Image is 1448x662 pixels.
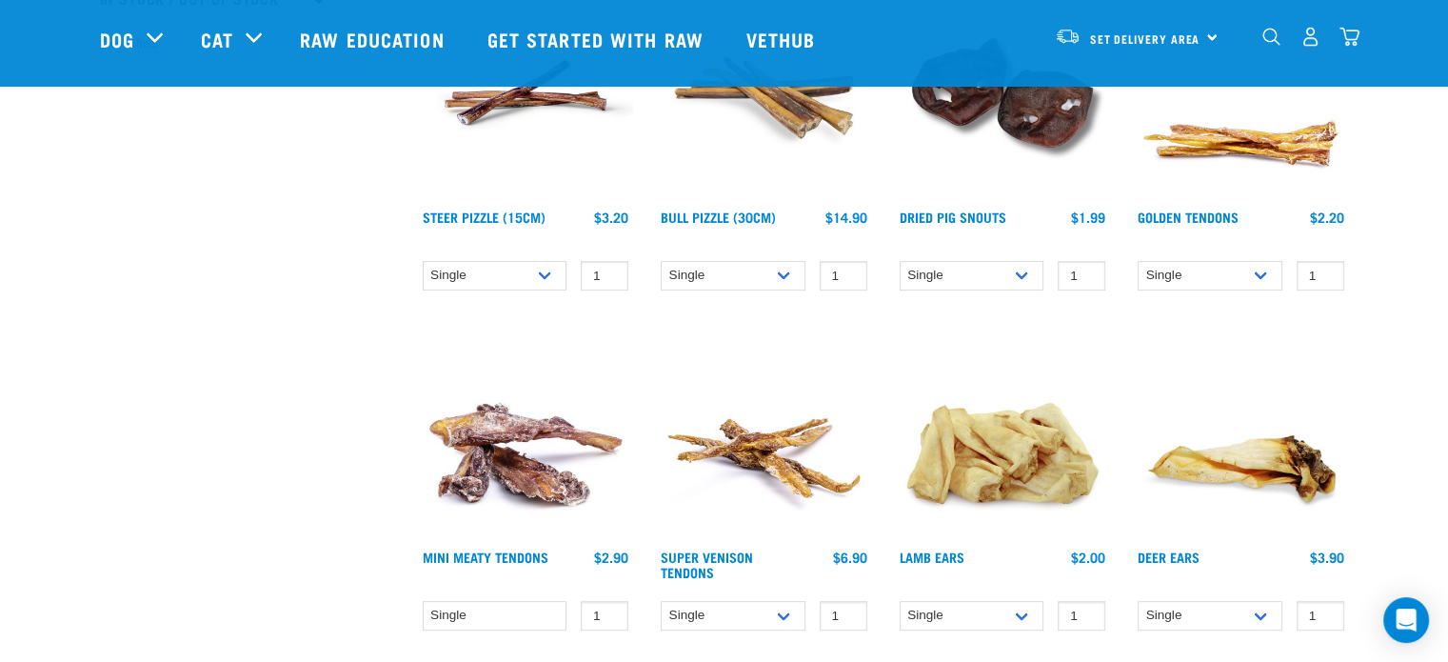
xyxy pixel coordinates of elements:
input: 1 [581,601,628,631]
a: Dried Pig Snouts [900,213,1006,220]
img: 1286 Super Tendons 01 [656,325,872,541]
input: 1 [1297,601,1344,631]
input: 1 [1297,261,1344,291]
input: 1 [820,601,867,631]
a: Bull Pizzle (30cm) [661,213,776,220]
img: A Deer Ear Treat For Pets [1133,325,1349,541]
img: Pile Of Lamb Ears Treat For Pets [895,325,1111,541]
a: Mini Meaty Tendons [423,553,548,560]
a: Cat [201,25,233,53]
input: 1 [581,261,628,291]
a: Get started with Raw [468,1,727,77]
a: Super Venison Tendons [661,553,753,575]
div: $1.99 [1071,210,1105,225]
a: Lamb Ears [900,553,964,560]
a: Dog [100,25,134,53]
img: 1289 Mini Tendons 01 [418,325,634,541]
div: $2.90 [594,550,628,565]
div: $2.00 [1071,550,1105,565]
a: Vethub [727,1,840,77]
input: 1 [1058,261,1105,291]
span: Set Delivery Area [1090,35,1200,42]
div: $2.20 [1310,210,1344,225]
div: $14.90 [825,210,867,225]
a: Golden Tendons [1138,213,1239,220]
img: home-icon-1@2x.png [1262,28,1280,46]
div: Open Intercom Messenger [1383,597,1429,643]
a: Deer Ears [1138,553,1200,560]
input: 1 [820,261,867,291]
a: Steer Pizzle (15cm) [423,213,545,220]
div: $6.90 [833,550,867,565]
input: 1 [1058,601,1105,631]
img: van-moving.png [1055,28,1081,45]
div: $3.90 [1310,550,1344,565]
a: Raw Education [281,1,467,77]
img: home-icon@2x.png [1339,27,1359,47]
img: user.png [1300,27,1320,47]
div: $3.20 [594,210,628,225]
